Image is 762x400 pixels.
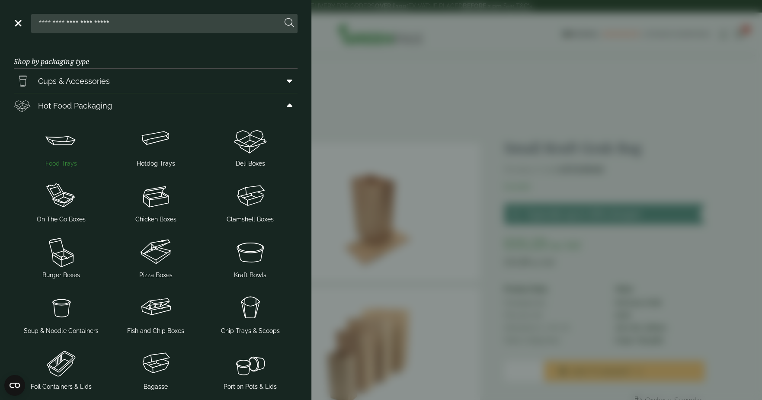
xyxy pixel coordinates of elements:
[31,382,92,391] span: Foil Containers & Lids
[112,346,200,381] img: Clamshell_box.svg
[17,123,105,157] img: Food_tray.svg
[14,69,298,93] a: Cups & Accessories
[206,121,294,170] a: Deli Boxes
[139,271,172,280] span: Pizza Boxes
[14,72,31,90] img: PintNhalf_cup.svg
[14,93,298,118] a: Hot Food Packaging
[234,271,266,280] span: Kraft Bowls
[37,215,86,224] span: On The Go Boxes
[135,215,176,224] span: Chicken Boxes
[206,177,294,226] a: Clamshell Boxes
[206,346,294,381] img: PortionPots.svg
[144,382,168,391] span: Bagasse
[112,288,200,337] a: Fish and Chip Boxes
[17,177,105,226] a: On The Go Boxes
[24,326,99,336] span: Soup & Noodle Containers
[206,288,294,337] a: Chip Trays & Scoops
[224,382,277,391] span: Portion Pots & Lids
[14,97,31,114] img: Deli_box.svg
[112,290,200,325] img: FishNchip_box.svg
[206,179,294,213] img: Clamshell_box.svg
[206,344,294,393] a: Portion Pots & Lids
[112,177,200,226] a: Chicken Boxes
[112,234,200,269] img: Pizza_boxes.svg
[206,234,294,269] img: SoupNsalad_bowls.svg
[221,326,280,336] span: Chip Trays & Scoops
[45,159,77,168] span: Food Trays
[17,288,105,337] a: Soup & Noodle Containers
[17,344,105,393] a: Foil Containers & Lids
[17,179,105,213] img: OnTheGo_boxes.svg
[4,375,25,396] button: Open CMP widget
[112,123,200,157] img: Hotdog_tray.svg
[136,159,175,168] span: Hotdog Trays
[17,121,105,170] a: Food Trays
[206,233,294,282] a: Kraft Bowls
[112,179,200,213] img: Chicken_box-1.svg
[236,159,265,168] span: Deli Boxes
[17,234,105,269] img: Burger_box.svg
[112,233,200,282] a: Pizza Boxes
[42,271,80,280] span: Burger Boxes
[14,44,298,69] h3: Shop by packaging type
[17,290,105,325] img: SoupNoodle_container.svg
[227,215,274,224] span: Clamshell Boxes
[17,233,105,282] a: Burger Boxes
[38,75,110,87] span: Cups & Accessories
[38,100,112,112] span: Hot Food Packaging
[206,123,294,157] img: Deli_box.svg
[17,346,105,381] img: Foil_container.svg
[112,121,200,170] a: Hotdog Trays
[127,326,184,336] span: Fish and Chip Boxes
[206,290,294,325] img: Chip_tray.svg
[112,344,200,393] a: Bagasse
